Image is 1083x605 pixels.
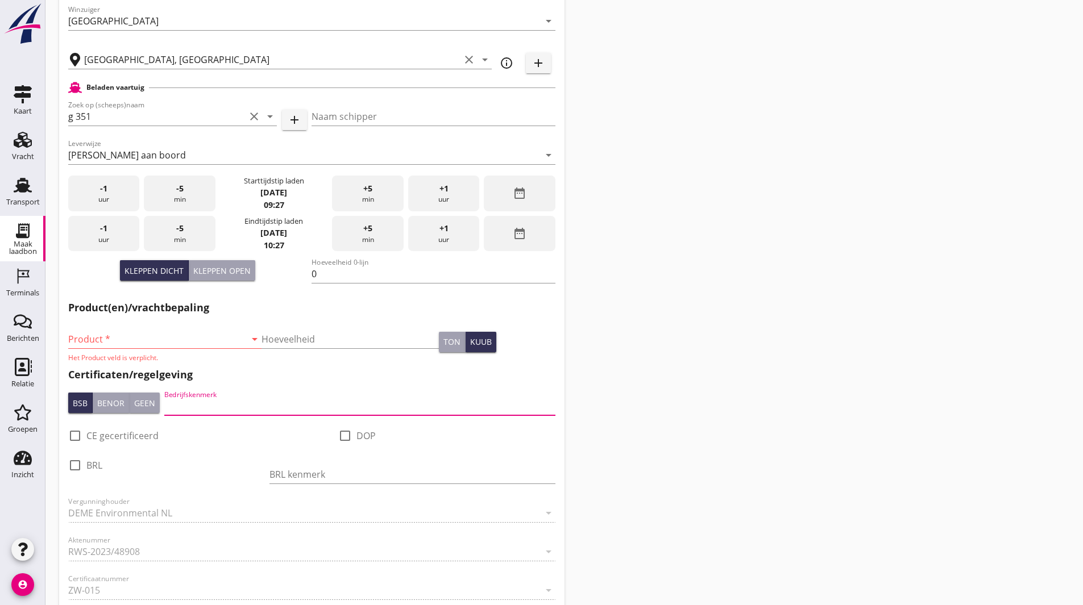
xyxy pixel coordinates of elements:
[262,330,439,348] input: Hoeveelheid
[439,182,449,195] span: +1
[470,336,492,348] div: kuub
[130,393,160,413] button: Geen
[11,380,34,387] div: Relatie
[12,153,34,160] div: Vracht
[478,53,492,66] i: arrow_drop_down
[68,393,93,413] button: BSB
[466,332,496,352] button: kuub
[260,187,287,198] strong: [DATE]
[68,176,139,211] div: uur
[443,336,460,348] div: ton
[93,393,130,413] button: Benor
[97,397,125,409] div: Benor
[408,176,479,211] div: uur
[7,335,39,342] div: Berichten
[68,12,540,30] input: Winzuiger
[260,227,287,238] strong: [DATE]
[189,260,255,281] button: Kleppen open
[356,430,376,441] label: DOP
[68,107,245,126] input: Zoek op (scheeps)naam
[68,330,246,348] input: Product *
[408,216,479,252] div: uur
[176,182,184,195] span: -5
[247,110,261,123] i: clear
[86,82,144,93] h2: Beladen vaartuig
[244,216,303,227] div: Eindtijdstip laden
[363,182,372,195] span: +5
[144,216,215,252] div: min
[100,182,107,195] span: -1
[332,216,403,252] div: min
[100,222,107,235] span: -1
[513,186,526,200] i: date_range
[193,265,251,277] div: Kleppen open
[86,460,102,471] label: BRL
[84,51,460,69] input: Losplaats
[264,199,284,210] strong: 09:27
[125,265,184,277] div: Kleppen dicht
[542,14,555,28] i: arrow_drop_down
[6,289,39,297] div: Terminals
[8,425,38,433] div: Groepen
[134,397,155,409] div: Geen
[542,148,555,162] i: arrow_drop_down
[11,471,34,478] div: Inzicht
[288,113,301,127] i: add
[176,222,184,235] span: -5
[68,353,262,362] div: Het Product veld is verplicht.
[312,107,555,126] input: Naam schipper
[244,176,304,186] div: Starttijdstip laden
[2,3,43,45] img: logo-small.a267ee39.svg
[312,265,555,283] input: Hoeveelheid 0-lijn
[462,53,476,66] i: clear
[164,397,555,415] input: Bedrijfskenmerk
[68,367,555,382] h2: Certificaten/regelgeving
[263,110,277,123] i: arrow_drop_down
[120,260,189,281] button: Kleppen dicht
[513,227,526,240] i: date_range
[248,332,262,346] i: arrow_drop_down
[439,222,449,235] span: +1
[532,56,545,70] i: add
[68,150,186,160] div: [PERSON_NAME] aan boord
[332,176,403,211] div: min
[86,430,159,441] label: CE gecertificeerd
[269,465,555,483] input: BRL kenmerk
[68,300,555,315] h2: Product(en)/vrachtbepaling
[363,222,372,235] span: +5
[144,176,215,211] div: min
[73,397,88,409] div: BSB
[6,198,40,206] div: Transport
[500,56,513,70] i: info_outline
[14,107,32,115] div: Kaart
[439,332,466,352] button: ton
[264,240,284,251] strong: 10:27
[11,573,34,596] i: account_circle
[68,216,139,252] div: uur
